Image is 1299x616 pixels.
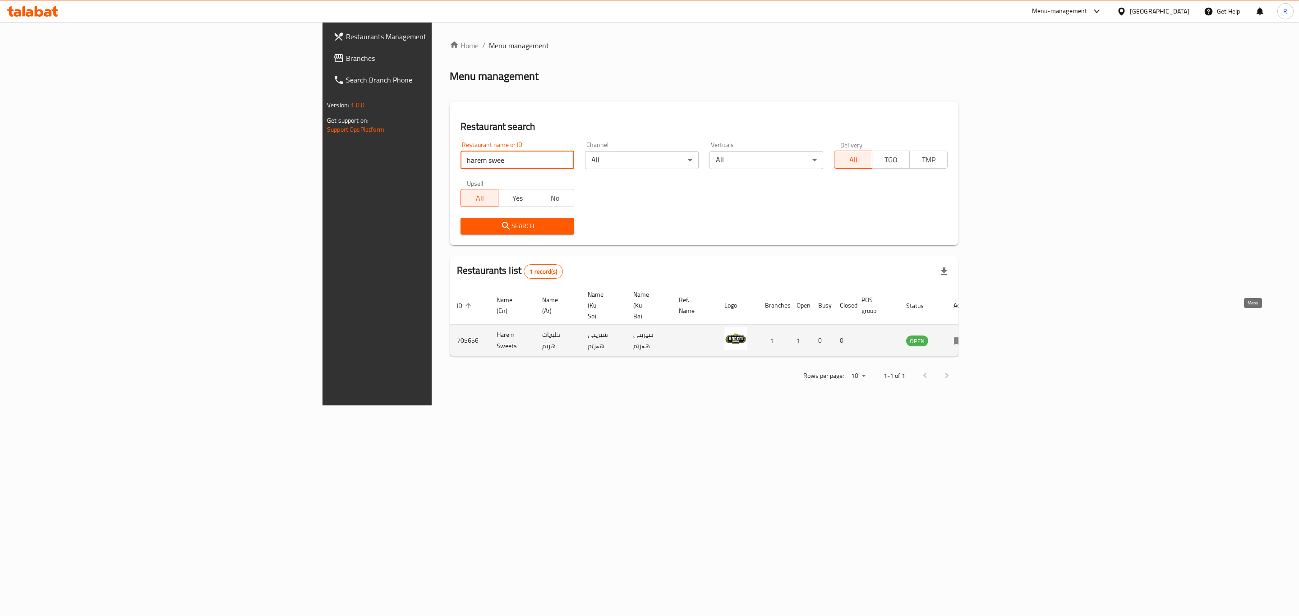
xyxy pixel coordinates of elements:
[811,286,833,325] th: Busy
[346,53,532,64] span: Branches
[468,221,567,232] span: Search
[789,325,811,357] td: 1
[758,325,789,357] td: 1
[326,47,539,69] a: Branches
[465,192,495,205] span: All
[758,286,789,325] th: Branches
[906,300,935,311] span: Status
[524,267,562,276] span: 1 record(s)
[872,151,910,169] button: TGO
[326,26,539,47] a: Restaurants Management
[861,294,888,316] span: POS group
[326,69,539,91] a: Search Branch Phone
[909,151,948,169] button: TMP
[833,325,854,357] td: 0
[588,289,615,322] span: Name (Ku-So)
[913,153,944,166] span: TMP
[327,99,349,111] span: Version:
[840,142,863,148] label: Delivery
[803,370,844,382] p: Rows per page:
[626,325,672,357] td: شیرینی هەرێم
[450,40,958,51] nav: breadcrumb
[1130,6,1189,16] div: [GEOGRAPHIC_DATA]
[876,153,907,166] span: TGO
[535,325,580,357] td: حلويات هريم
[906,336,928,346] span: OPEN
[540,192,571,205] span: No
[946,286,977,325] th: Action
[838,153,869,166] span: All
[833,286,854,325] th: Closed
[848,369,869,383] div: Rows per page:
[450,286,977,357] table: enhanced table
[461,218,574,234] button: Search
[457,300,474,311] span: ID
[457,264,563,279] h2: Restaurants list
[498,189,536,207] button: Yes
[933,261,955,282] div: Export file
[346,74,532,85] span: Search Branch Phone
[542,294,570,316] span: Name (Ar)
[724,327,747,350] img: Harem Sweets
[502,192,533,205] span: Yes
[709,151,823,169] div: All
[346,31,532,42] span: Restaurants Management
[461,151,574,169] input: Search for restaurant name or ID..
[633,289,661,322] span: Name (Ku-Ba)
[497,294,524,316] span: Name (En)
[834,151,872,169] button: All
[580,325,626,357] td: شیرینی هەرێم
[327,115,369,126] span: Get support on:
[1032,6,1087,17] div: Menu-management
[1283,6,1287,16] span: R
[536,189,574,207] button: No
[461,189,499,207] button: All
[679,294,706,316] span: Ref. Name
[811,325,833,357] td: 0
[461,120,948,133] h2: Restaurant search
[789,286,811,325] th: Open
[884,370,905,382] p: 1-1 of 1
[524,264,563,279] div: Total records count
[327,124,384,135] a: Support.OpsPlatform
[350,99,364,111] span: 1.0.0
[717,286,758,325] th: Logo
[467,180,484,186] label: Upsell
[585,151,699,169] div: All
